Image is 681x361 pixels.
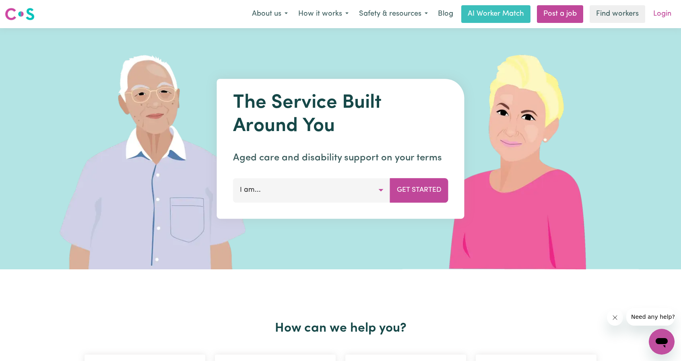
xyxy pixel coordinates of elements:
h2: How can we help you? [80,321,601,336]
a: Find workers [590,5,645,23]
button: About us [247,6,293,23]
a: Careseekers logo [5,5,35,23]
iframe: Close message [607,310,623,326]
a: Blog [433,5,458,23]
h1: The Service Built Around You [233,92,448,138]
button: Safety & resources [354,6,433,23]
button: How it works [293,6,354,23]
p: Aged care and disability support on your terms [233,151,448,165]
button: Get Started [390,178,448,202]
iframe: Button to launch messaging window [649,329,675,355]
iframe: Message from company [626,308,675,326]
a: Login [648,5,676,23]
img: Careseekers logo [5,7,35,21]
button: I am... [233,178,390,202]
a: Post a job [537,5,583,23]
a: AI Worker Match [461,5,530,23]
span: Need any help? [5,6,49,12]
